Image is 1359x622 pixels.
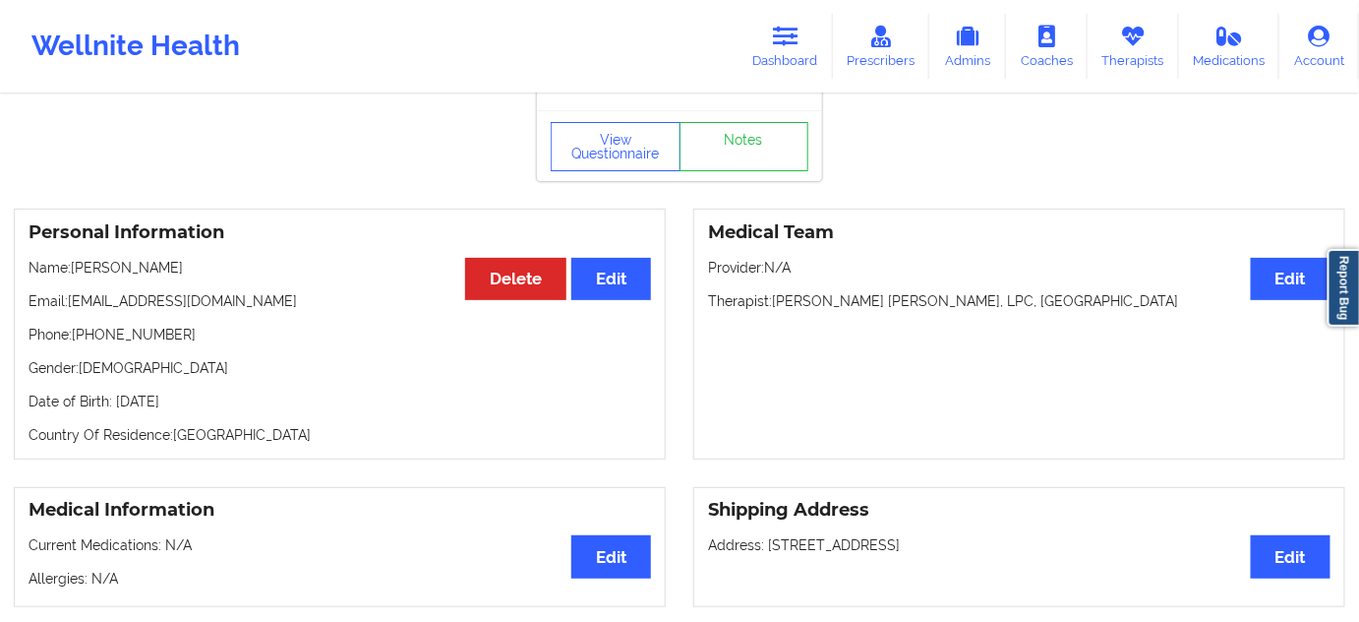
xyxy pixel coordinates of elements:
[571,258,651,300] button: Edit
[29,325,651,344] p: Phone: [PHONE_NUMBER]
[708,258,1330,278] p: Provider: N/A
[29,358,651,378] p: Gender: [DEMOGRAPHIC_DATA]
[708,221,1330,244] h3: Medical Team
[551,122,680,171] button: View Questionnaire
[29,499,651,522] h3: Medical Information
[708,291,1330,311] p: Therapist: [PERSON_NAME] [PERSON_NAME], LPC, [GEOGRAPHIC_DATA]
[929,14,1006,79] a: Admins
[29,258,651,278] p: Name: [PERSON_NAME]
[708,499,1330,522] h3: Shipping Address
[29,221,651,244] h3: Personal Information
[739,14,833,79] a: Dashboard
[1279,14,1359,79] a: Account
[833,14,930,79] a: Prescribers
[679,122,809,171] a: Notes
[29,392,651,411] p: Date of Birth: [DATE]
[1328,249,1359,327] a: Report Bug
[29,425,651,445] p: Country Of Residence: [GEOGRAPHIC_DATA]
[1251,535,1330,578] button: Edit
[708,535,1330,555] p: Address: [STREET_ADDRESS]
[465,258,566,300] button: Delete
[1251,258,1330,300] button: Edit
[1006,14,1088,79] a: Coaches
[29,535,651,555] p: Current Medications: N/A
[571,535,651,578] button: Edit
[29,291,651,311] p: Email: [EMAIL_ADDRESS][DOMAIN_NAME]
[29,569,651,589] p: Allergies: N/A
[1179,14,1280,79] a: Medications
[1088,14,1179,79] a: Therapists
